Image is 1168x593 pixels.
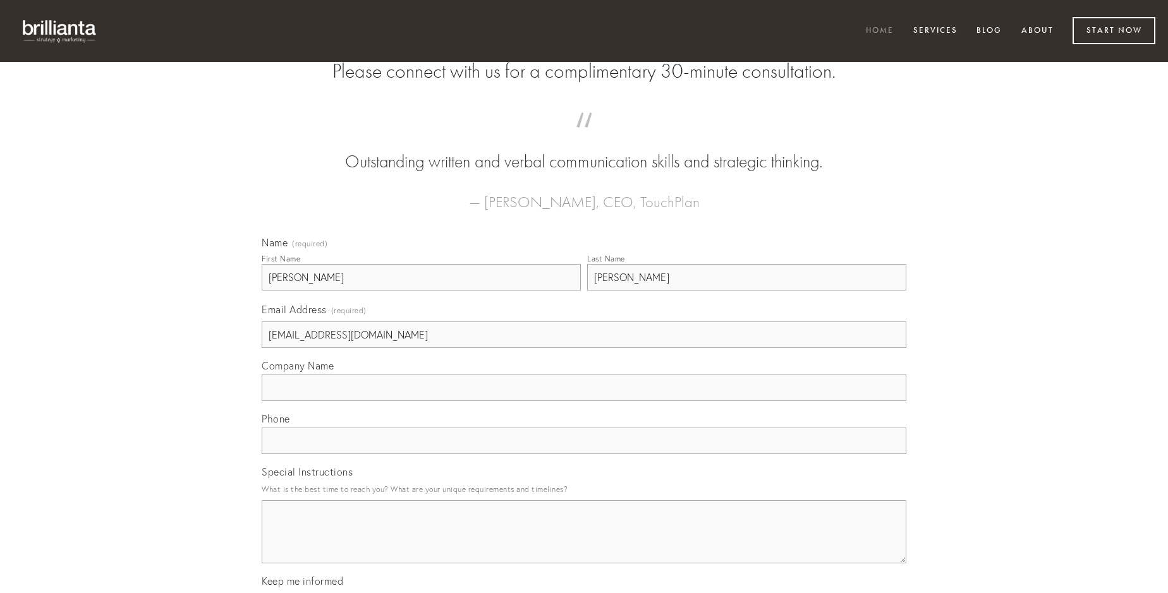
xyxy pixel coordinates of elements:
[1073,17,1155,44] a: Start Now
[262,359,334,372] span: Company Name
[262,303,327,316] span: Email Address
[282,174,886,215] figcaption: — [PERSON_NAME], CEO, TouchPlan
[282,125,886,150] span: “
[905,21,966,42] a: Services
[262,236,288,249] span: Name
[262,465,353,478] span: Special Instructions
[587,254,625,263] div: Last Name
[262,481,906,498] p: What is the best time to reach you? What are your unique requirements and timelines?
[262,412,290,425] span: Phone
[1013,21,1062,42] a: About
[858,21,902,42] a: Home
[262,254,300,263] div: First Name
[331,302,367,319] span: (required)
[13,13,107,49] img: brillianta - research, strategy, marketing
[968,21,1010,42] a: Blog
[282,125,886,174] blockquote: Outstanding written and verbal communication skills and strategic thinking.
[262,59,906,83] h2: Please connect with us for a complimentary 30-minute consultation.
[292,240,327,248] span: (required)
[262,575,343,587] span: Keep me informed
